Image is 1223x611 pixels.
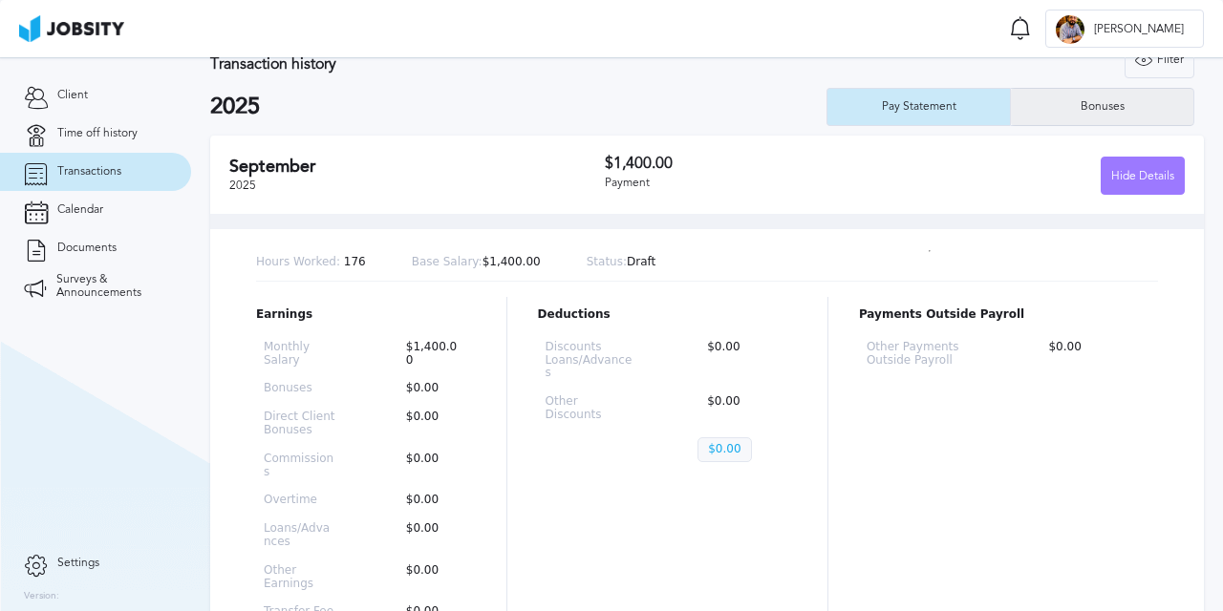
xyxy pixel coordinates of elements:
label: Version: [24,591,59,602]
p: $0.00 [1039,341,1150,368]
p: $0.00 [397,453,468,479]
h3: Transaction history [210,55,747,73]
h2: September [229,157,605,177]
p: $0.00 [397,522,468,549]
button: J[PERSON_NAME] [1045,10,1204,48]
p: $1,400.00 [397,341,468,368]
p: Other Discounts [546,395,637,422]
p: Loans/Advances [264,522,335,549]
span: Transactions [57,165,121,179]
div: Payment [605,177,894,190]
div: Pay Statement [872,100,966,114]
div: Filter [1126,41,1193,79]
span: Surveys & Announcements [56,273,167,300]
p: $0.00 [697,437,751,462]
p: Overtime [264,494,335,507]
span: Status: [587,255,627,268]
p: Commissions [264,453,335,479]
button: Pay Statement [826,88,1010,126]
p: Discounts Loans/Advances [546,341,637,380]
p: $1,400.00 [412,256,541,269]
span: Calendar [57,203,103,217]
p: Direct Client Bonuses [264,411,335,437]
button: Filter [1125,40,1194,78]
button: Bonuses [1010,88,1194,126]
p: Monthly Salary [264,341,335,368]
button: Hide Details [1101,157,1185,195]
h3: $1,400.00 [605,155,894,172]
span: Base Salary: [412,255,483,268]
p: $0.00 [697,341,789,380]
p: Other Earnings [264,564,335,591]
p: Draft [587,256,656,269]
p: Other Payments Outside Payroll [867,341,978,368]
p: Bonuses [264,382,335,395]
p: Earnings [256,308,476,322]
span: 2025 [229,179,256,192]
img: ab4bad089aa723f57921c736e9817d99.png [19,15,124,42]
span: Time off history [57,127,138,140]
p: $0.00 [397,564,468,591]
p: $0.00 [397,382,468,395]
p: $0.00 [397,494,468,507]
span: Documents [57,242,117,255]
div: J [1056,15,1084,44]
p: $0.00 [697,395,789,422]
div: Bonuses [1071,100,1134,114]
span: Hours Worked: [256,255,340,268]
h2: 2025 [210,94,826,120]
p: 176 [256,256,366,269]
p: Deductions [538,308,797,322]
span: Client [57,89,88,102]
p: Payments Outside Payroll [859,308,1158,322]
span: Settings [57,557,99,570]
p: $0.00 [397,411,468,437]
div: Hide Details [1102,158,1184,196]
span: [PERSON_NAME] [1084,23,1193,36]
